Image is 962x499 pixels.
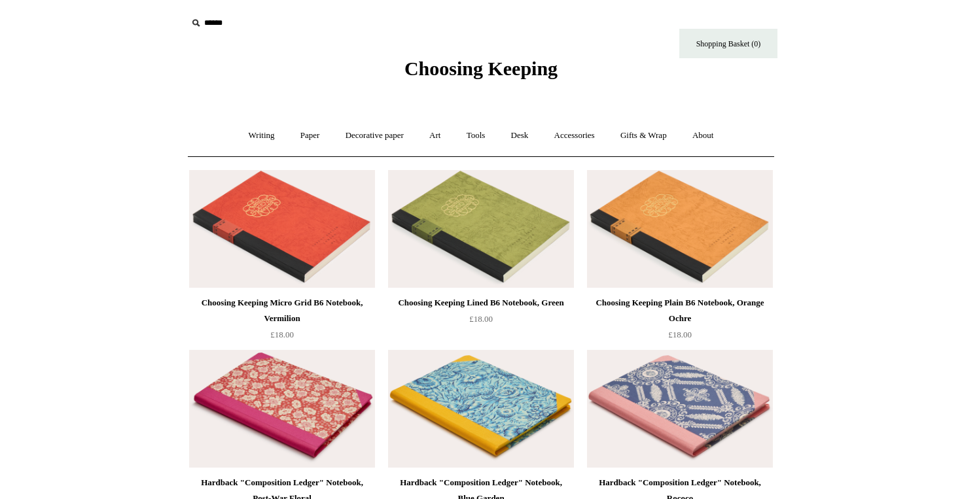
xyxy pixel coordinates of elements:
[289,118,332,153] a: Paper
[668,330,692,339] span: £18.00
[192,295,372,326] div: Choosing Keeping Micro Grid B6 Notebook, Vermilion
[391,295,571,311] div: Choosing Keeping Lined B6 Notebook, Green
[237,118,287,153] a: Writing
[189,170,375,288] img: Choosing Keeping Micro Grid B6 Notebook, Vermilion
[679,29,777,58] a: Shopping Basket (0)
[587,295,773,349] a: Choosing Keeping Plain B6 Notebook, Orange Ochre £18.00
[388,295,574,349] a: Choosing Keeping Lined B6 Notebook, Green £18.00
[388,350,574,468] a: Hardback "Composition Ledger" Notebook, Blue Garden Hardback "Composition Ledger" Notebook, Blue ...
[189,350,375,468] img: Hardback "Composition Ledger" Notebook, Post-War Floral
[334,118,416,153] a: Decorative paper
[587,170,773,288] a: Choosing Keeping Plain B6 Notebook, Orange Ochre Choosing Keeping Plain B6 Notebook, Orange Ochre
[469,314,493,324] span: £18.00
[189,350,375,468] a: Hardback "Composition Ledger" Notebook, Post-War Floral Hardback "Composition Ledger" Notebook, P...
[543,118,607,153] a: Accessories
[681,118,726,153] a: About
[388,350,574,468] img: Hardback "Composition Ledger" Notebook, Blue Garden
[404,58,558,79] span: Choosing Keeping
[587,170,773,288] img: Choosing Keeping Plain B6 Notebook, Orange Ochre
[609,118,679,153] a: Gifts & Wrap
[189,295,375,349] a: Choosing Keeping Micro Grid B6 Notebook, Vermilion £18.00
[189,170,375,288] a: Choosing Keeping Micro Grid B6 Notebook, Vermilion Choosing Keeping Micro Grid B6 Notebook, Vermi...
[455,118,497,153] a: Tools
[388,170,574,288] img: Choosing Keeping Lined B6 Notebook, Green
[404,68,558,77] a: Choosing Keeping
[499,118,541,153] a: Desk
[418,118,452,153] a: Art
[388,170,574,288] a: Choosing Keeping Lined B6 Notebook, Green Choosing Keeping Lined B6 Notebook, Green
[587,350,773,468] a: Hardback "Composition Ledger" Notebook, Rococo Hardback "Composition Ledger" Notebook, Rococo
[590,295,770,326] div: Choosing Keeping Plain B6 Notebook, Orange Ochre
[587,350,773,468] img: Hardback "Composition Ledger" Notebook, Rococo
[270,330,294,339] span: £18.00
